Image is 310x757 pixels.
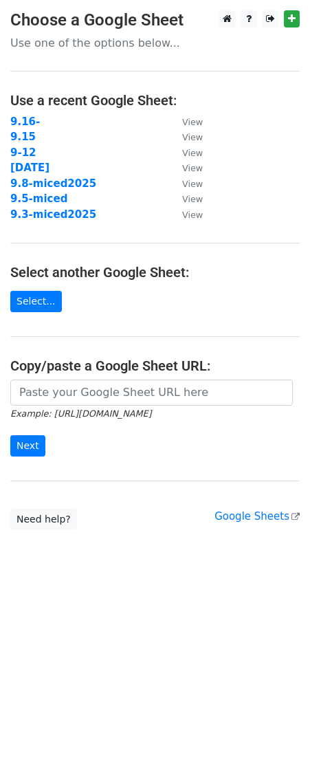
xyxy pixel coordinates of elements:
a: View [168,177,203,190]
a: Google Sheets [214,510,300,523]
small: View [182,179,203,189]
h4: Use a recent Google Sheet: [10,92,300,109]
small: View [182,148,203,158]
input: Paste your Google Sheet URL here [10,380,293,406]
small: View [182,210,203,220]
a: View [168,208,203,221]
iframe: Chat Widget [241,691,310,757]
small: Example: [URL][DOMAIN_NAME] [10,408,151,419]
a: 9.15 [10,131,36,143]
a: 9.3-miced2025 [10,208,96,221]
small: View [182,194,203,204]
a: Select... [10,291,62,312]
a: View [168,131,203,143]
a: 9-12 [10,146,36,159]
small: View [182,132,203,142]
a: [DATE] [10,162,49,174]
a: Need help? [10,509,77,530]
a: 9.5-miced [10,193,67,205]
input: Next [10,435,45,457]
h4: Select another Google Sheet: [10,264,300,281]
p: Use one of the options below... [10,36,300,50]
a: View [168,116,203,128]
small: View [182,163,203,173]
a: View [168,146,203,159]
a: 9.16- [10,116,40,128]
h4: Copy/paste a Google Sheet URL: [10,358,300,374]
a: View [168,193,203,205]
a: 9.8-miced2025 [10,177,96,190]
a: View [168,162,203,174]
h3: Choose a Google Sheet [10,10,300,30]
small: View [182,117,203,127]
